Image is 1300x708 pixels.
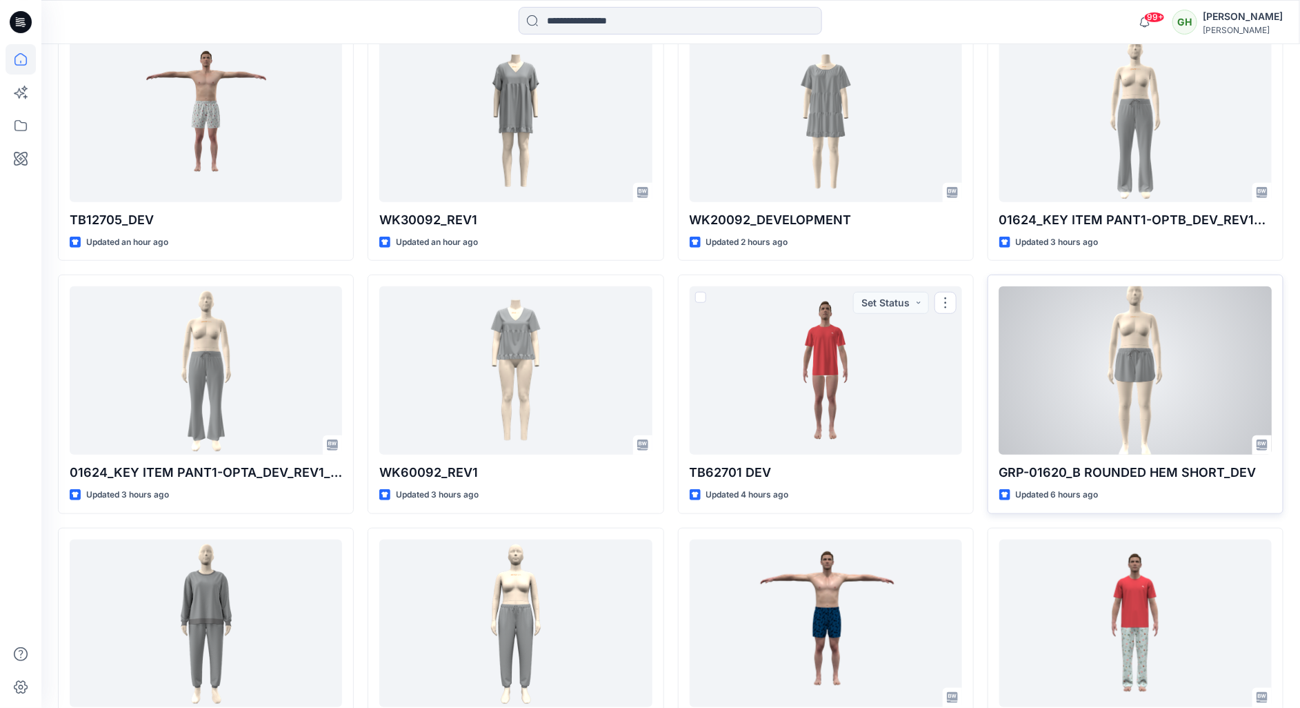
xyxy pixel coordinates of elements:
[690,34,962,202] a: WK20092_DEVELOPMENT
[690,540,962,708] a: TB12707_DEV
[1172,10,1197,35] div: GH
[70,463,342,482] p: 01624_KEY ITEM PANT1-OPTA_DEV_REV1_IN SEAM-27
[706,488,789,502] p: Updated 4 hours ago
[86,235,168,250] p: Updated an hour ago
[1144,12,1165,23] span: 99+
[86,488,169,502] p: Updated 3 hours ago
[379,286,652,455] a: WK60092_REV1
[999,210,1272,230] p: 01624_KEY ITEM PANT1-OPTB_DEV_REV1_IN SEAM-29
[70,286,342,455] a: 01624_KEY ITEM PANT1-OPTA_DEV_REV1_IN SEAM-27
[396,488,479,502] p: Updated 3 hours ago
[1203,25,1283,35] div: [PERSON_NAME]
[690,286,962,455] a: TB62701 DEV
[70,210,342,230] p: TB12705_DEV
[690,210,962,230] p: WK20092_DEVELOPMENT
[379,463,652,482] p: WK60092_REV1
[379,540,652,708] a: GRP-01620_A JOGGER_DEVELOPMENT
[1016,488,1099,502] p: Updated 6 hours ago
[690,463,962,482] p: TB62701 DEV
[999,540,1272,708] a: TB92701_DEV
[396,235,478,250] p: Updated an hour ago
[70,34,342,202] a: TB12705_DEV
[379,210,652,230] p: WK30092_REV1
[999,286,1272,455] a: GRP-01620_B ROUNDED HEM SHORT_DEV
[999,34,1272,202] a: 01624_KEY ITEM PANT1-OPTB_DEV_REV1_IN SEAM-29
[70,540,342,708] a: GRP-01620_A CREWNECK + JOGGER SET_DEVELOPMENT
[1016,235,1099,250] p: Updated 3 hours ago
[1203,8,1283,25] div: [PERSON_NAME]
[706,235,788,250] p: Updated 2 hours ago
[379,34,652,202] a: WK30092_REV1
[999,463,1272,482] p: GRP-01620_B ROUNDED HEM SHORT_DEV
